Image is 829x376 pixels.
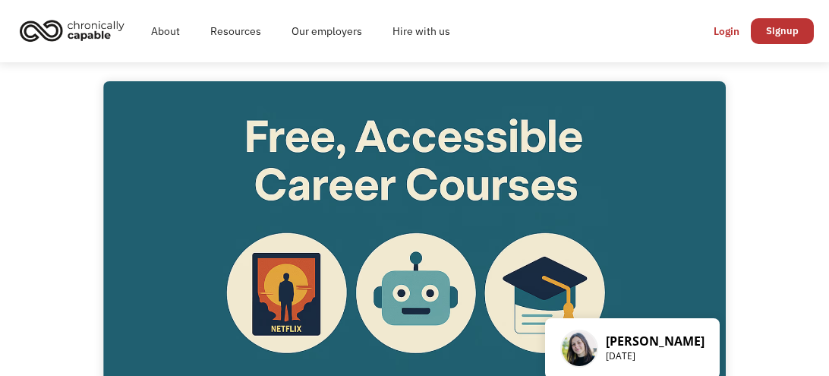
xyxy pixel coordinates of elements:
p: [PERSON_NAME] [606,333,704,349]
a: home [15,14,136,47]
div: Login [714,22,739,40]
a: Login [702,18,751,44]
a: Signup [751,18,814,44]
a: Our employers [276,7,377,55]
img: Chronically Capable logo [15,14,129,47]
a: About [136,7,195,55]
p: [DATE] [606,349,704,364]
a: Hire with us [377,7,465,55]
a: Resources [195,7,276,55]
